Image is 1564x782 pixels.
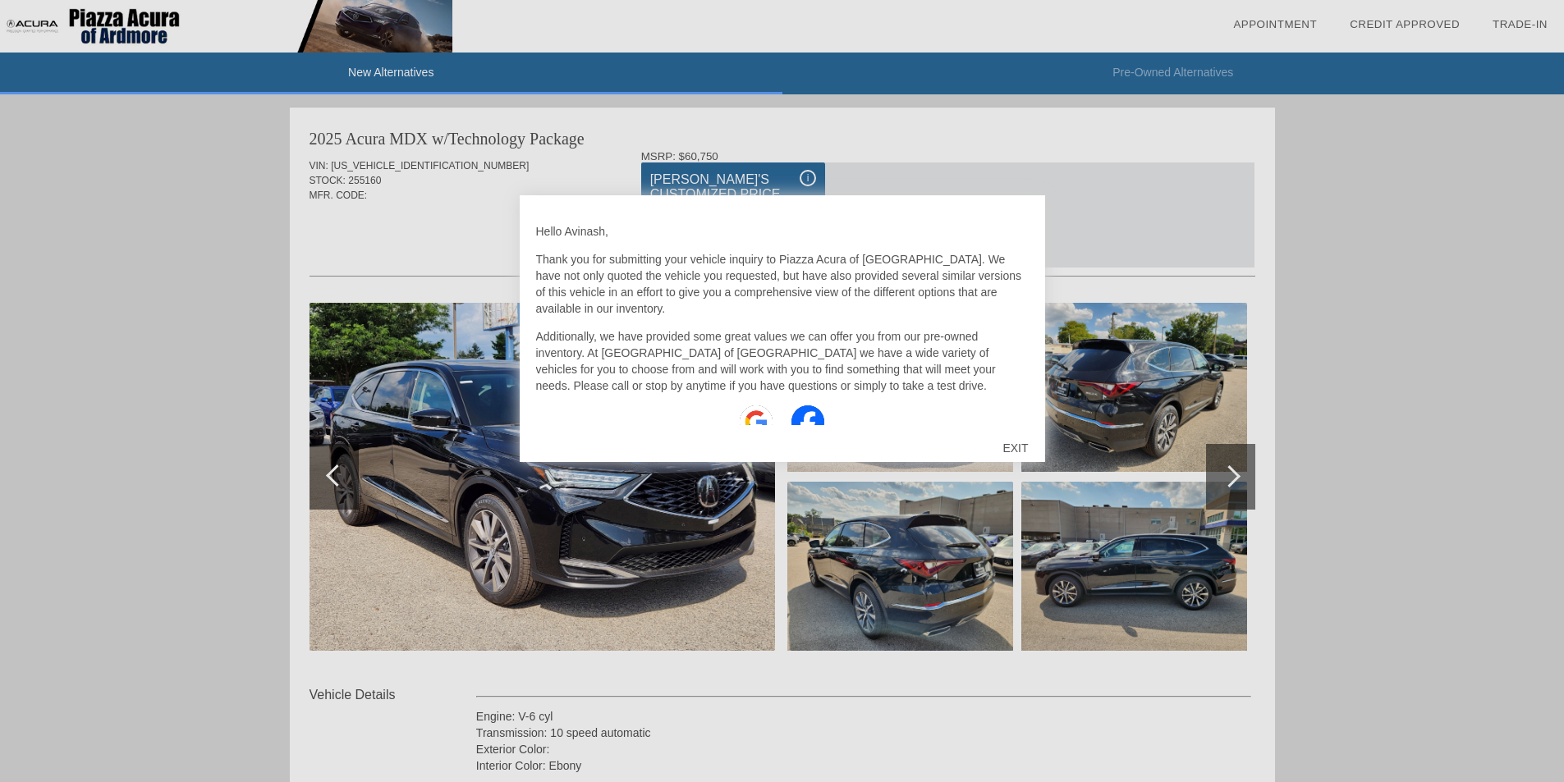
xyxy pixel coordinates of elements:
[740,405,773,438] img: Google Icon
[536,223,1029,240] p: Hello Avinash,
[1493,18,1548,30] a: Trade-In
[791,405,824,438] img: Facebook Icon
[536,328,1029,394] p: Additionally, we have provided some great values we can offer you from our pre-owned inventory. A...
[536,251,1029,317] p: Thank you for submitting your vehicle inquiry to Piazza Acura of [GEOGRAPHIC_DATA]. We have not o...
[1350,18,1460,30] a: Credit Approved
[1233,18,1317,30] a: Appointment
[986,423,1044,473] div: EXIT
